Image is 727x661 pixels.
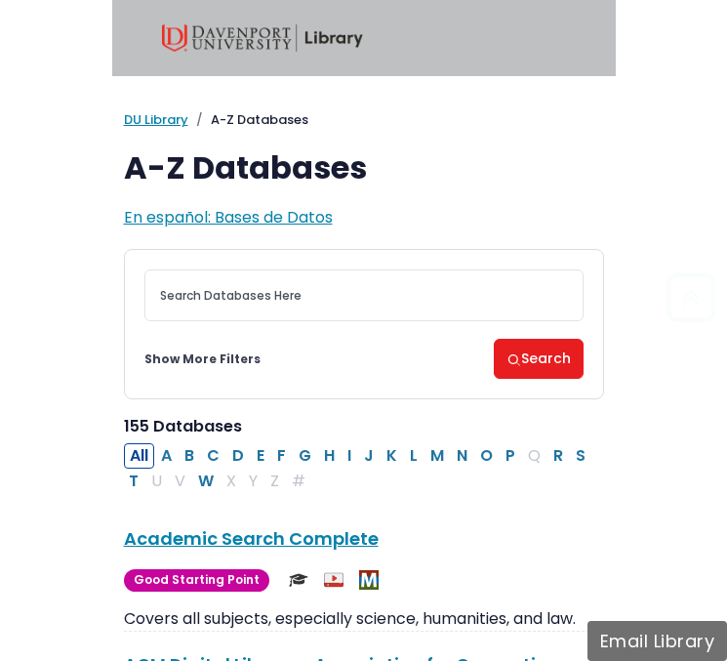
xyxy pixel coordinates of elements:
[404,443,424,469] button: Filter Results L
[271,443,292,469] button: Filter Results F
[342,443,357,469] button: Filter Results I
[500,443,521,469] button: Filter Results P
[201,443,225,469] button: Filter Results C
[289,570,308,590] img: Scholarly or Peer Reviewed
[123,469,144,494] button: Filter Results T
[381,443,403,469] button: Filter Results K
[124,569,269,592] span: Good Starting Point
[318,443,341,469] button: Filter Results H
[570,443,591,469] button: Filter Results S
[124,206,333,228] a: En español: Bases de Datos
[124,444,593,492] div: Alpha-list to filter by first letter of database name
[124,607,604,631] p: Covers all subjects, especially science, humanities, and law.
[124,110,188,129] a: DU Library
[547,443,569,469] button: Filter Results R
[124,526,379,551] a: Academic Search Complete
[293,443,317,469] button: Filter Results G
[474,443,499,469] button: Filter Results O
[660,281,722,313] a: Back to Top
[251,443,270,469] button: Filter Results E
[192,469,220,494] button: Filter Results W
[188,110,308,130] li: A-Z Databases
[124,110,604,130] nav: breadcrumb
[359,570,379,590] img: MeL (Michigan electronic Library)
[124,149,604,186] h1: A-Z Databases
[424,443,450,469] button: Filter Results M
[451,443,473,469] button: Filter Results N
[124,415,242,437] span: 155 Databases
[144,351,261,368] a: Show More Filters
[226,443,250,469] button: Filter Results D
[155,443,178,469] button: Filter Results A
[144,269,584,321] input: Search database by title or keyword
[162,24,363,52] img: Davenport University Library
[179,443,200,469] button: Filter Results B
[494,339,584,379] button: Search
[324,570,343,590] img: Audio & Video
[124,443,154,469] button: All
[358,443,380,469] button: Filter Results J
